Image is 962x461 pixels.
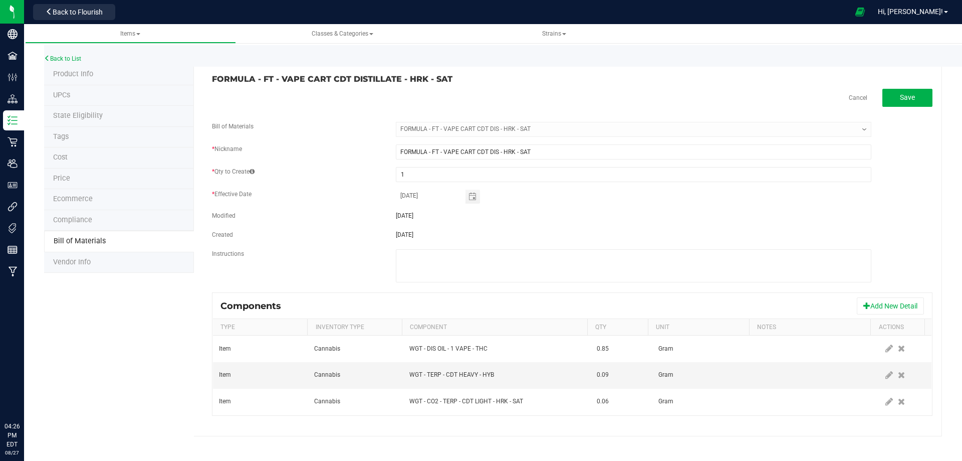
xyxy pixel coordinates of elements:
span: Item [219,371,231,378]
span: Toggle calendar [465,190,480,204]
span: The quantity of the item or item variation expected to be created from the component quantities e... [250,168,255,175]
th: Qty [587,319,648,336]
h3: FORMULA - FT - VAPE CART CDT DISTILLATE - HRK - SAT [212,75,565,84]
span: Bill of Materials [54,237,106,245]
span: WGT - DIS OIL - 1 VAPE - THC [409,345,488,352]
span: 0.09 [597,371,609,378]
input: Nickname [396,144,871,160]
div: Components [220,300,289,312]
button: Add New Detail [857,297,924,315]
span: Hi, [PERSON_NAME]! [878,8,943,16]
span: Cost [53,153,68,162]
span: [DATE] [396,231,413,238]
span: Strains [542,30,566,37]
span: Tag [53,111,103,120]
label: Nickname [212,144,242,153]
span: Product Info [53,70,93,78]
th: Notes [749,319,870,336]
inline-svg: Distribution [8,94,18,104]
span: WGT - TERP - CDT HEAVY - HYB [409,371,494,378]
button: Back to Flourish [33,4,115,20]
label: Bill of Materials [212,122,254,131]
p: 08/27 [5,449,20,456]
a: Cancel [849,94,867,102]
inline-svg: Integrations [8,202,18,212]
inline-svg: Retail [8,137,18,147]
span: Cannabis [314,398,340,405]
span: Gram [658,371,673,378]
iframe: Resource center unread badge [30,379,42,391]
span: 0.85 [597,345,609,352]
label: Effective Date [212,190,252,199]
th: Unit [648,319,749,336]
span: Vendor Info [53,258,91,266]
span: Tag [53,91,70,99]
span: WGT - CO2 - TERP - CDT LIGHT - HRK - SAT [409,398,523,405]
th: Component [402,319,587,336]
span: Item [219,345,231,352]
span: Gram [658,398,673,405]
inline-svg: Reports [8,245,18,255]
a: Back to List [44,55,81,62]
span: Cannabis [314,345,340,352]
span: Ecommerce [53,195,93,203]
label: Qty to Create [212,167,255,176]
span: Item [219,398,231,405]
label: Modified [212,211,235,220]
span: Gram [658,345,673,352]
inline-svg: Configuration [8,72,18,82]
th: Type [213,319,307,336]
inline-svg: Manufacturing [8,266,18,276]
span: Save [900,93,915,101]
inline-svg: Inventory [8,115,18,125]
span: Items [120,30,140,37]
th: Actions [870,319,924,336]
span: [DATE] [396,212,413,219]
inline-svg: Company [8,29,18,39]
span: Classes & Categories [312,30,373,37]
p: 04:26 PM EDT [5,422,20,449]
span: Tag [53,132,69,141]
inline-svg: Users [8,159,18,169]
label: Instructions [212,249,244,258]
inline-svg: User Roles [8,180,18,190]
span: Price [53,174,70,183]
input: null [396,190,465,202]
span: Cannabis [314,371,340,378]
inline-svg: Tags [8,223,18,233]
span: Compliance [53,216,92,224]
span: Back to Flourish [53,8,103,16]
iframe: Resource center [10,381,40,411]
label: Created [212,230,233,239]
span: 0.06 [597,398,609,405]
th: Inventory Type [307,319,401,336]
span: Open Ecommerce Menu [849,2,871,22]
button: Save [882,89,932,107]
inline-svg: Facilities [8,51,18,61]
